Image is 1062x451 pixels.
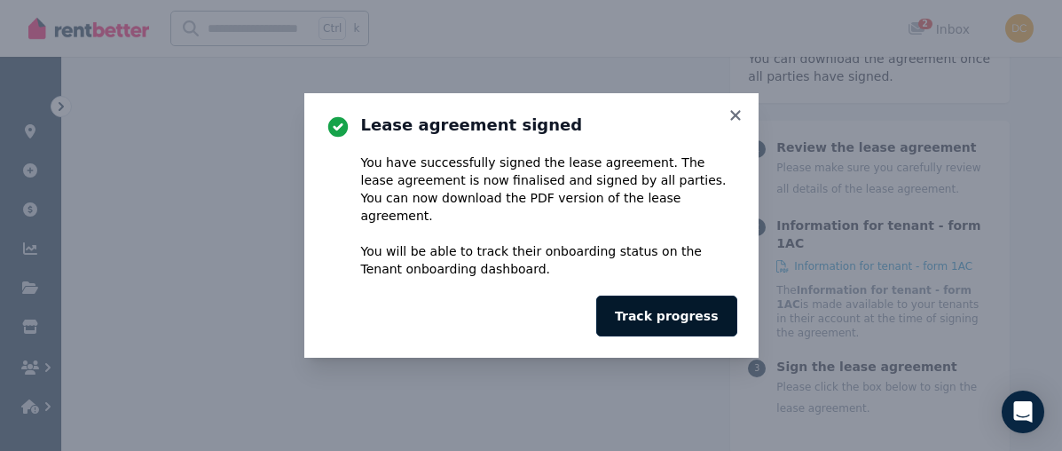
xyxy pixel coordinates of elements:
[361,242,737,278] p: You will be able to track their onboarding status on the Tenant onboarding dashboard.
[361,154,737,278] div: You have successfully signed the lease agreement. The lease agreement is now . You can now downlo...
[513,173,722,187] span: finalised and signed by all parties
[1002,391,1044,433] div: Open Intercom Messenger
[596,296,736,336] button: Track progress
[361,115,737,136] h3: Lease agreement signed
